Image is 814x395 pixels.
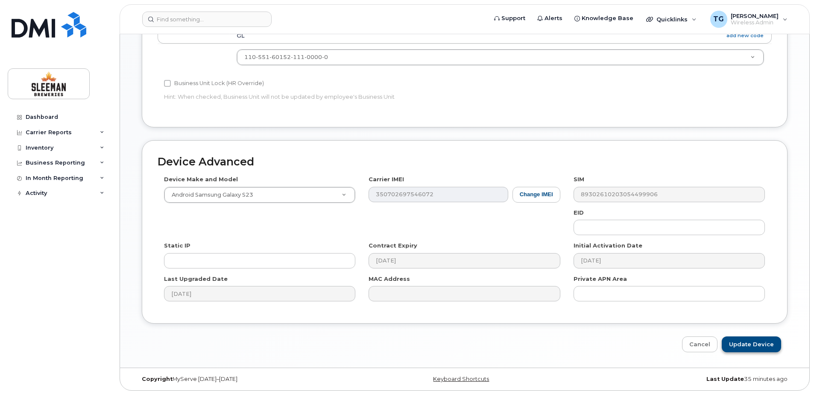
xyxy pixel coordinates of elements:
[164,80,171,87] input: Business Unit Lock (HR Override)
[574,275,627,283] label: Private APN Area
[574,376,794,383] div: 35 minutes ago
[640,11,703,28] div: Quicklinks
[164,78,264,88] label: Business Unit Lock (HR Override)
[531,10,568,27] a: Alerts
[164,93,560,101] p: Hint: When checked, Business Unit will not be updated by employee's Business Unit
[142,12,272,27] input: Find something...
[656,16,688,23] span: Quicklinks
[164,242,190,250] label: Static IP
[512,187,560,203] button: Change IMEI
[574,242,642,250] label: Initial Activation Date
[369,242,417,250] label: Contract Expiry
[545,14,562,23] span: Alerts
[713,14,724,24] span: TG
[229,28,772,44] th: GL
[706,376,744,382] strong: Last Update
[726,32,764,39] a: add new code
[731,12,779,19] span: [PERSON_NAME]
[582,14,633,23] span: Knowledge Base
[369,275,410,283] label: MAC Address
[135,376,355,383] div: MyServe [DATE]–[DATE]
[501,14,525,23] span: Support
[433,376,489,382] a: Keyboard Shortcuts
[244,54,328,60] span: 110-551-60152-111-0000-0
[574,175,584,183] label: SIM
[488,10,531,27] a: Support
[682,336,717,352] a: Cancel
[704,11,794,28] div: Tyler Gatcke
[574,209,584,217] label: EID
[164,187,355,203] a: Android Samsung Galaxy S23
[731,19,779,26] span: Wireless Admin
[369,175,404,183] label: Carrier IMEI
[237,50,764,65] a: 110-551-60152-111-0000-0
[164,275,228,283] label: Last Upgraded Date
[164,175,238,183] label: Device Make and Model
[142,376,173,382] strong: Copyright
[158,156,772,168] h2: Device Advanced
[722,336,781,352] input: Update Device
[568,10,639,27] a: Knowledge Base
[167,191,253,199] span: Android Samsung Galaxy S23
